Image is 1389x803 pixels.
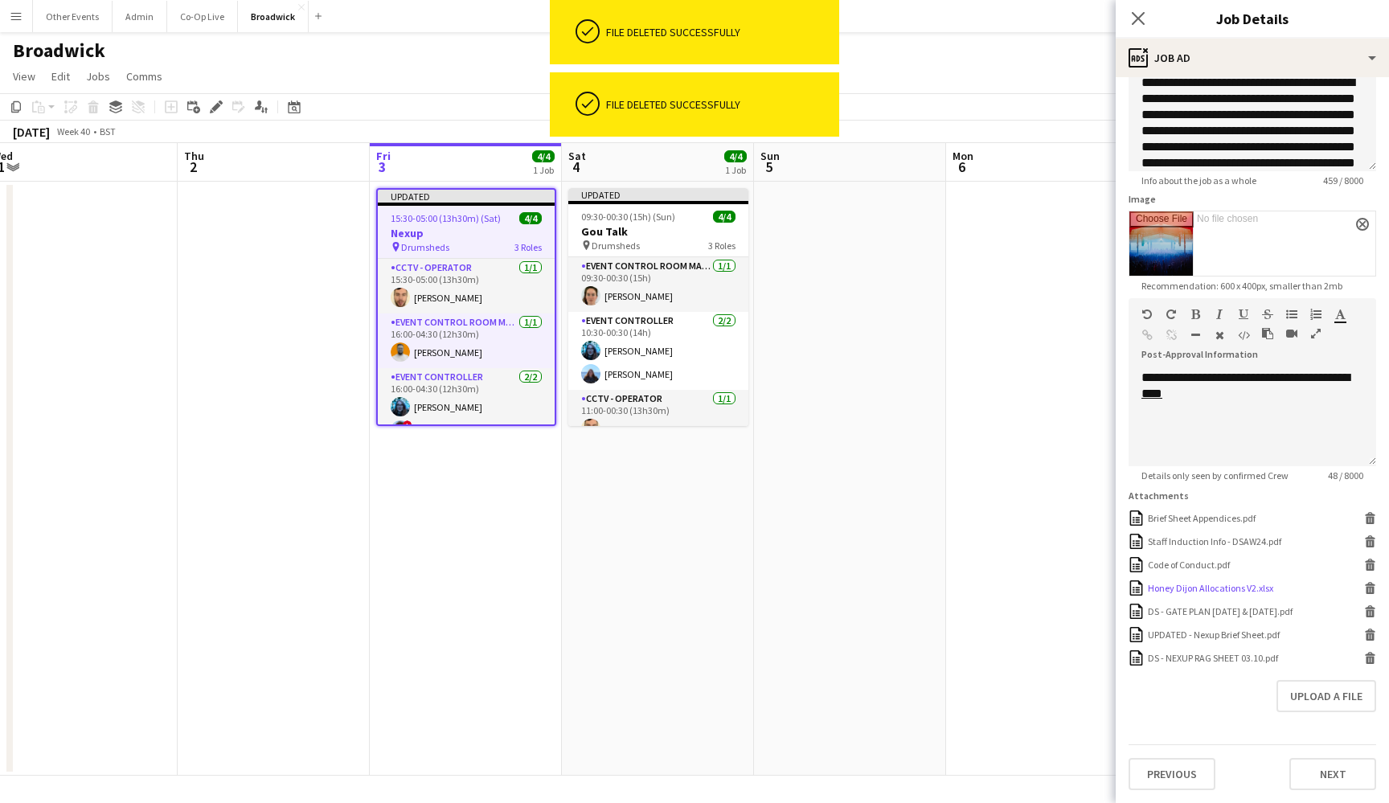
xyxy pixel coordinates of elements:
button: Previous [1129,758,1215,790]
button: Horizontal Line [1190,329,1201,342]
span: 459 / 8000 [1310,174,1376,186]
div: UPDATED - Nexup Brief Sheet.pdf [1148,629,1280,641]
app-job-card: Updated15:30-05:00 (13h30m) (Sat)4/4Nexup Drumsheds3 RolesCCTV - Operator1/115:30-05:00 (13h30m)[... [376,188,556,426]
span: 4/4 [713,211,735,223]
span: Jobs [86,69,110,84]
span: Details only seen by confirmed Crew [1129,469,1301,481]
button: Strikethrough [1262,308,1273,321]
span: Mon [953,149,973,163]
div: [DATE] [13,124,50,140]
span: 3 [374,158,391,176]
span: ! [403,420,412,430]
div: 1 Job [725,164,746,176]
div: Job Ad [1116,39,1389,77]
span: View [13,69,35,84]
button: Unordered List [1286,308,1297,321]
a: Edit [45,66,76,87]
button: Underline [1238,308,1249,321]
span: Recommendation: 600 x 400px, smaller than 2mb [1129,280,1355,292]
div: Updated [378,190,555,203]
app-card-role: Event Control Room Manager1/116:00-04:30 (12h30m)[PERSON_NAME] [378,313,555,368]
button: Clear Formatting [1214,329,1225,342]
button: Broadwick [238,1,309,32]
span: Fri [376,149,391,163]
span: 6 [950,158,973,176]
span: Info about the job as a whole [1129,174,1269,186]
app-card-role: Event Controller2/216:00-04:30 (12h30m)[PERSON_NAME]![PERSON_NAME] [378,368,555,446]
button: Text Color [1334,308,1346,321]
h1: Broadwick [13,39,105,63]
button: Admin [113,1,167,32]
app-card-role: Event Control Room Manager1/109:30-00:30 (15h)[PERSON_NAME] [568,257,748,312]
a: Comms [120,66,169,87]
button: Other Events [33,1,113,32]
span: 3 Roles [514,241,542,253]
span: Edit [51,69,70,84]
span: Week 40 [53,125,93,137]
span: Comms [126,69,162,84]
a: View [6,66,42,87]
app-card-role: Event Controller2/210:30-00:30 (14h)[PERSON_NAME][PERSON_NAME] [568,312,748,390]
div: BST [100,125,116,137]
span: 09:30-00:30 (15h) (Sun) [581,211,675,223]
span: 2 [182,158,204,176]
button: HTML Code [1238,329,1249,342]
span: Sat [568,149,586,163]
app-card-role: CCTV - Operator1/115:30-05:00 (13h30m)[PERSON_NAME] [378,259,555,313]
div: 1 Job [533,164,554,176]
span: Sun [760,149,780,163]
button: Ordered List [1310,308,1321,321]
div: Updated [568,188,748,201]
span: Drumsheds [401,241,449,253]
button: Paste as plain text [1262,327,1273,340]
button: Co-Op Live [167,1,238,32]
span: 3 Roles [708,240,735,252]
div: Staff Induction Info - DSAW24.pdf [1148,535,1281,547]
div: DS - NEXUP RAG SHEET 03.10.pdf [1148,652,1278,664]
span: 4/4 [532,150,555,162]
button: Undo [1141,308,1153,321]
button: Next [1289,758,1376,790]
button: Redo [1166,308,1177,321]
h3: Job Details [1116,8,1389,29]
button: Bold [1190,308,1201,321]
div: DS - GATE PLAN 3rd & 4th OCTOBER.pdf [1148,605,1293,617]
div: File deleted successfully [606,97,833,112]
div: File deleted successfully [606,25,833,39]
span: 15:30-05:00 (13h30m) (Sat) [391,212,501,224]
button: Fullscreen [1310,327,1321,340]
button: Insert video [1286,327,1297,340]
span: 4 [566,158,586,176]
app-card-role: CCTV - Operator1/111:00-00:30 (13h30m)[PERSON_NAME] [568,390,748,445]
button: Upload a file [1276,680,1376,712]
a: Jobs [80,66,117,87]
span: 4/4 [519,212,542,224]
div: Brief Sheet Appendices.pdf [1148,512,1256,524]
div: Honey Dijon Allocations V2.xlsx [1148,582,1273,594]
button: Italic [1214,308,1225,321]
span: 4/4 [724,150,747,162]
h3: Gou Talk [568,224,748,239]
label: Attachments [1129,490,1189,502]
app-job-card: Updated09:30-00:30 (15h) (Sun)4/4Gou Talk Drumsheds3 RolesEvent Control Room Manager1/109:30-00:3... [568,188,748,426]
span: 48 / 8000 [1315,469,1376,481]
div: Code of Conduct.pdf [1148,559,1230,571]
span: Drumsheds [592,240,640,252]
span: 5 [758,158,780,176]
h3: Nexup [378,226,555,240]
span: Thu [184,149,204,163]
